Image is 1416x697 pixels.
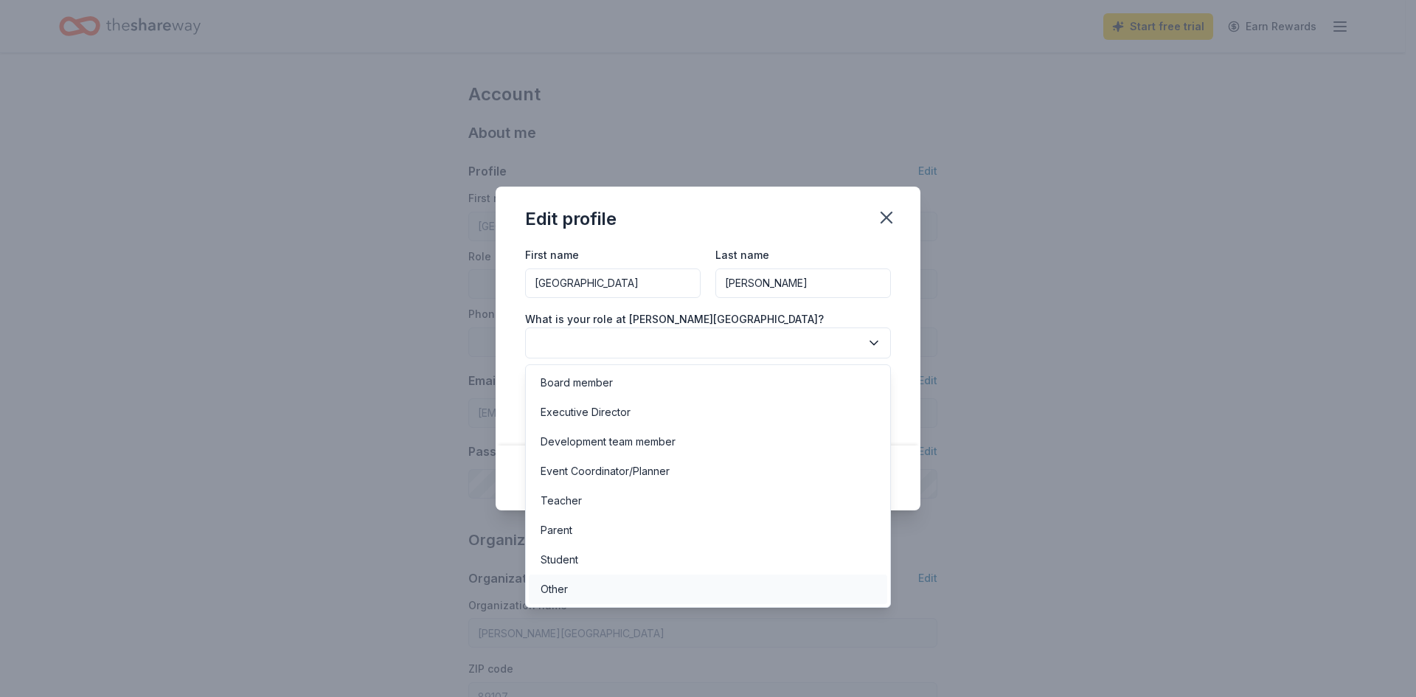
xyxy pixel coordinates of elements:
[541,521,572,539] div: Parent
[541,551,578,569] div: Student
[541,403,631,421] div: Executive Director
[541,462,670,480] div: Event Coordinator/Planner
[541,374,613,392] div: Board member
[541,433,676,451] div: Development team member
[541,580,568,598] div: Other
[541,492,582,510] div: Teacher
